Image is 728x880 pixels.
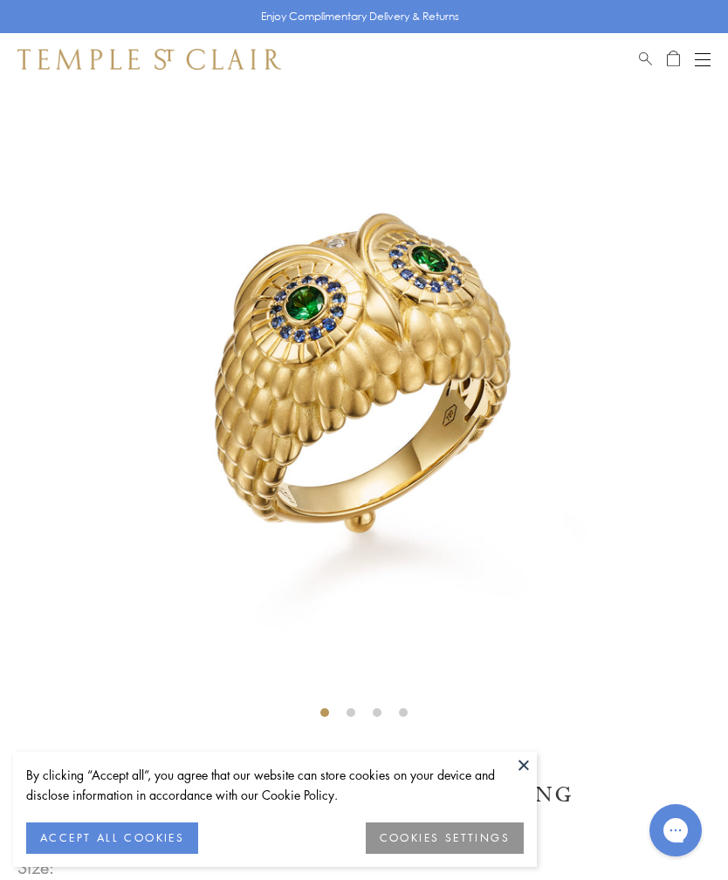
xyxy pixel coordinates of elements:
[639,49,652,70] a: Search
[641,798,711,863] iframe: Gorgias live chat messenger
[17,49,281,70] img: Temple St. Clair
[26,822,198,854] button: ACCEPT ALL COOKIES
[26,765,524,805] div: By clicking “Accept all”, you agree that our website can store cookies on your device and disclos...
[667,49,680,70] a: Open Shopping Bag
[366,822,524,854] button: COOKIES SETTINGS
[261,8,459,25] p: Enjoy Complimentary Delivery & Returns
[695,49,711,70] button: Open navigation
